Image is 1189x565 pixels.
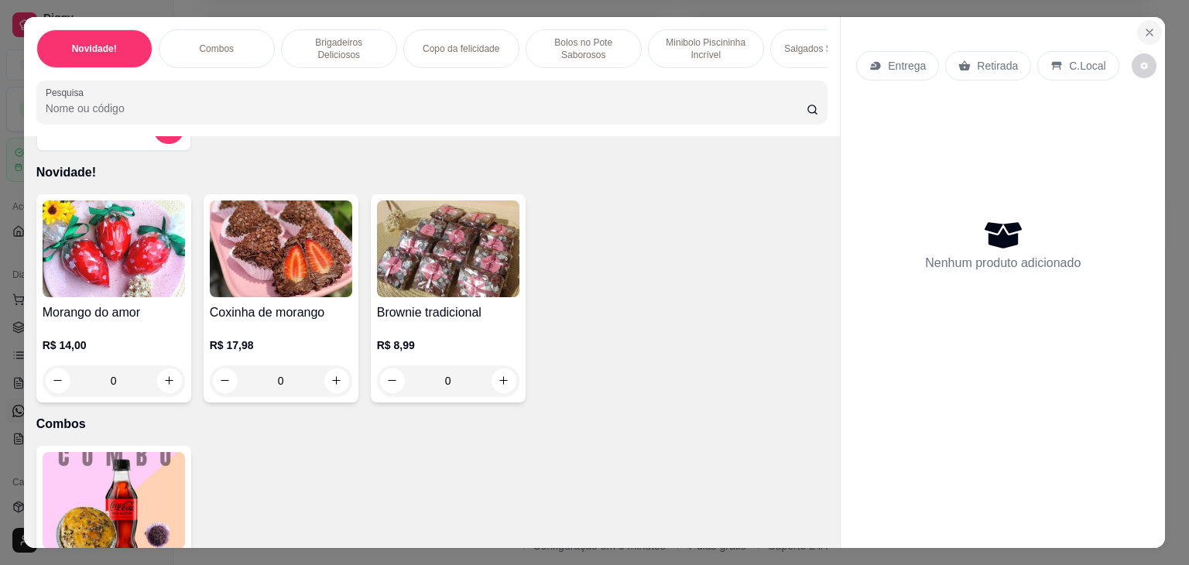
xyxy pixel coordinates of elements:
[46,86,89,99] label: Pesquisa
[210,337,352,353] p: R$ 17,98
[977,58,1018,74] p: Retirada
[1132,53,1156,78] button: decrease-product-quantity
[539,36,629,61] p: Bolos no Pote Saborosos
[36,415,828,433] p: Combos
[72,43,117,55] p: Novidade!
[210,303,352,322] h4: Coxinha de morango
[377,303,519,322] h4: Brownie tradicional
[925,254,1081,272] p: Nenhum produto adicionado
[377,200,519,297] img: product-image
[294,36,384,61] p: Brigadeiros Deliciosos
[1069,58,1105,74] p: C.Local
[43,452,185,549] img: product-image
[377,337,519,353] p: R$ 8,99
[423,43,499,55] p: Copo da felicidade
[36,163,828,182] p: Novidade!
[784,43,872,55] p: Salgados Suculentos
[46,101,807,116] input: Pesquisa
[199,43,234,55] p: Combos
[1137,20,1162,45] button: Close
[43,303,185,322] h4: Morango do amor
[43,200,185,297] img: product-image
[210,200,352,297] img: product-image
[888,58,926,74] p: Entrega
[43,337,185,353] p: R$ 14,00
[661,36,751,61] p: Minibolo Piscininha Incrível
